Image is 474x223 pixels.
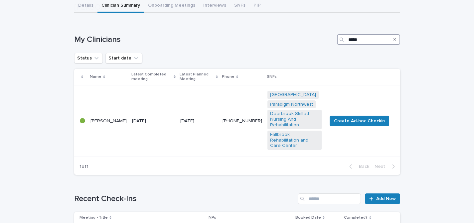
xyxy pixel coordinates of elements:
span: Create Ad-hoc Checkin [334,118,385,124]
span: Back [355,164,369,169]
button: Back [344,164,372,169]
button: Start date [105,53,142,63]
h2: [PERSON_NAME] [74,3,135,12]
a: Fallbrook Rehabilitation and Care Center [270,132,319,149]
input: Search [337,34,400,45]
p: NPs [209,214,216,221]
p: Completed? [344,214,368,221]
a: Paradigm Northwest [270,102,313,107]
span: Add New [376,196,396,201]
p: [DATE] [180,118,217,124]
button: Create Ad-hoc Checkin [330,116,389,126]
p: Phone [222,73,235,80]
h1: My Clinicians [74,35,334,45]
a: Deerbrook Skilled Nursing And Rehabilitation [270,111,319,128]
p: 🟢 [79,118,85,124]
button: Status [74,53,103,63]
h1: Recent Check-Ins [74,194,295,204]
p: Latest Planned Meeting [180,71,214,83]
tr: 🟢[PERSON_NAME][DATE][DATE][PHONE_NUMBER][GEOGRAPHIC_DATA] Paradigm Northwest Deerbrook Skilled Nu... [74,85,400,157]
p: [PERSON_NAME] [90,118,127,124]
p: Latest Completed meeting [131,71,172,83]
p: SNFs [267,73,277,80]
p: 1 of 1 [74,159,94,175]
input: Search [298,193,361,204]
p: Booked Date [295,214,321,221]
a: Add New [365,193,400,204]
p: Meeting - Title [79,214,108,221]
a: [PHONE_NUMBER] [223,119,262,123]
p: [DATE] [132,118,175,124]
button: Next [372,164,400,169]
a: [GEOGRAPHIC_DATA] [270,92,316,98]
span: Next [375,164,389,169]
p: Name [90,73,101,80]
